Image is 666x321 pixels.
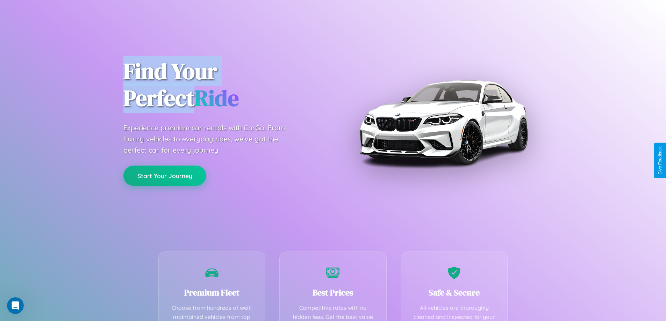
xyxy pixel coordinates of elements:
p: Experience premium car rentals with CarGo. From luxury vehicles to everyday rides, we've got the ... [123,122,298,156]
h1: Find Your Perfect [123,58,323,112]
div: Give Feedback [658,146,663,175]
button: Start Your Journey [123,166,206,186]
h3: Premium Fleet [169,287,255,298]
span: Ride [194,83,239,113]
h3: Best Prices [290,287,376,298]
img: Premium BMW car rental vehicle [356,35,531,210]
iframe: Intercom live chat [7,297,24,314]
h3: Safe & Secure [411,287,497,298]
